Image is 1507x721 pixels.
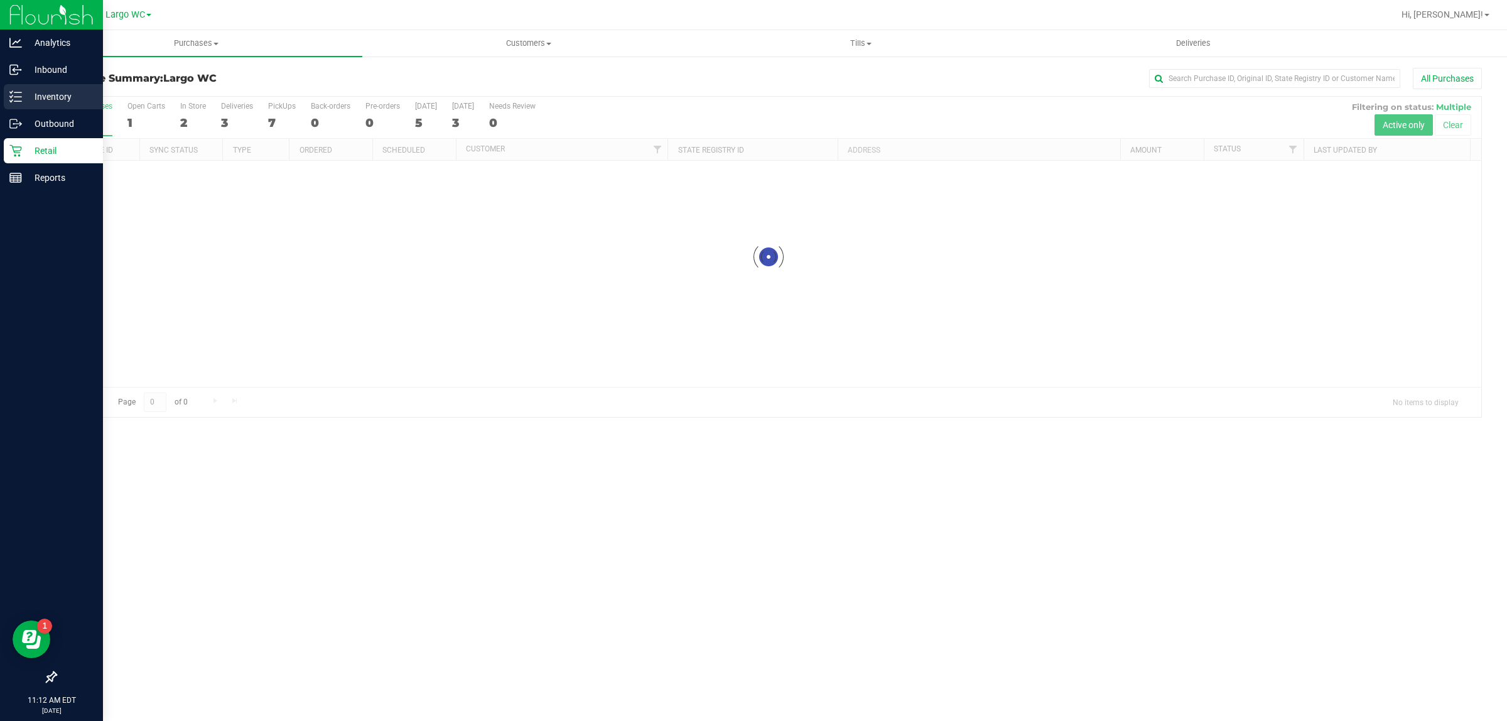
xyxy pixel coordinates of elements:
[9,36,22,49] inline-svg: Analytics
[363,38,694,49] span: Customers
[6,695,97,706] p: 11:12 AM EDT
[9,144,22,157] inline-svg: Retail
[55,73,531,84] h3: Purchase Summary:
[22,35,97,50] p: Analytics
[105,9,145,20] span: Largo WC
[1027,30,1359,57] a: Deliveries
[9,63,22,76] inline-svg: Inbound
[22,143,97,158] p: Retail
[6,706,97,715] p: [DATE]
[37,619,52,634] iframe: Resource center unread badge
[9,90,22,103] inline-svg: Inventory
[22,116,97,131] p: Outbound
[22,170,97,185] p: Reports
[1149,69,1400,88] input: Search Purchase ID, Original ID, State Registry ID or Customer Name...
[13,621,50,658] iframe: Resource center
[9,117,22,130] inline-svg: Outbound
[22,89,97,104] p: Inventory
[30,30,362,57] a: Purchases
[22,62,97,77] p: Inbound
[30,38,362,49] span: Purchases
[362,30,694,57] a: Customers
[694,30,1027,57] a: Tills
[163,72,217,84] span: Largo WC
[695,38,1026,49] span: Tills
[1402,9,1483,19] span: Hi, [PERSON_NAME]!
[1159,38,1228,49] span: Deliveries
[9,171,22,184] inline-svg: Reports
[1413,68,1482,89] button: All Purchases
